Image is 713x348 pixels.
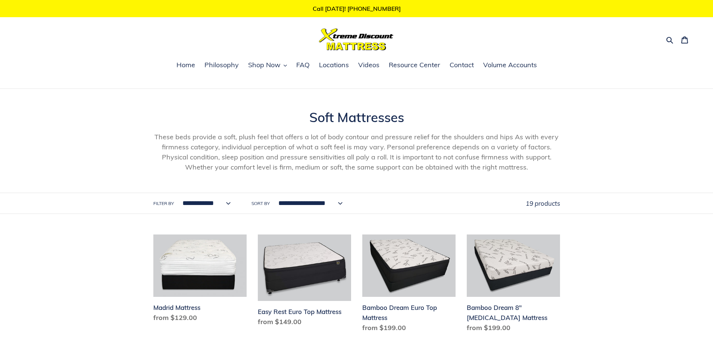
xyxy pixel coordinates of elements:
a: Bamboo Dream 8" Memory Foam Mattress [467,234,560,336]
span: Philosophy [204,60,239,69]
a: Volume Accounts [479,60,541,71]
span: These beds provide a soft, plush feel that offers a lot of body contour and pressure relief for t... [154,133,559,171]
button: Shop Now [244,60,291,71]
a: Bamboo Dream Euro Top Mattress [362,234,456,336]
a: Videos [354,60,383,71]
span: Contact [450,60,474,69]
a: Home [173,60,199,71]
a: Madrid Mattress [153,234,247,326]
a: Contact [446,60,478,71]
span: 19 products [526,199,560,207]
a: Locations [315,60,353,71]
span: Videos [358,60,379,69]
a: FAQ [293,60,313,71]
span: Locations [319,60,349,69]
span: FAQ [296,60,310,69]
span: Volume Accounts [483,60,537,69]
label: Sort by [251,200,270,207]
a: Philosophy [201,60,243,71]
span: Soft Mattresses [309,109,404,125]
img: Xtreme Discount Mattress [319,28,394,50]
span: Resource Center [389,60,440,69]
span: Home [176,60,195,69]
span: Shop Now [248,60,281,69]
label: Filter by [153,200,174,207]
a: Resource Center [385,60,444,71]
a: Easy Rest Euro Top Mattress [258,234,351,330]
